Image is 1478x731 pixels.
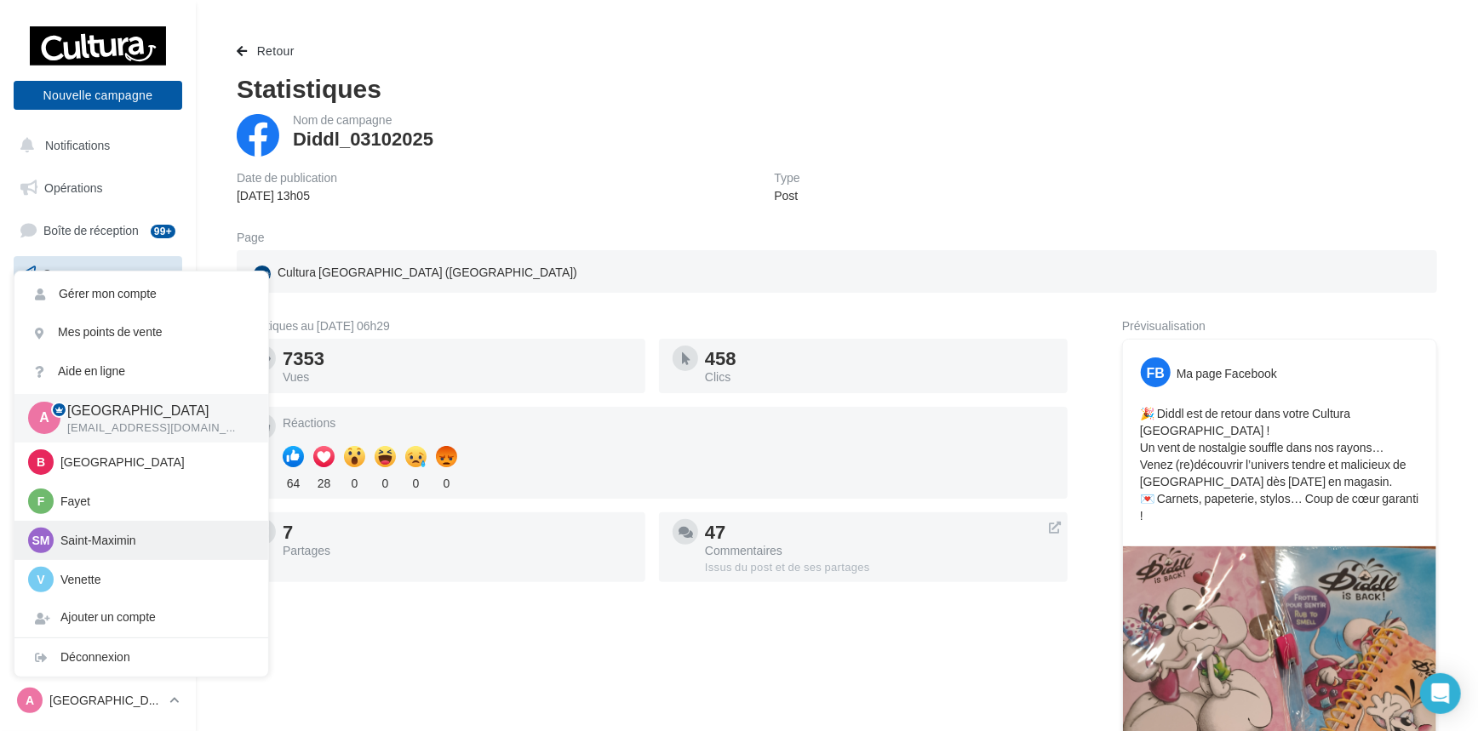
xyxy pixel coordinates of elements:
div: 28 [313,471,335,492]
div: Nom de campagne [293,114,433,126]
a: A [GEOGRAPHIC_DATA] [14,684,182,717]
p: 🎉 Diddl est de retour dans votre Cultura [GEOGRAPHIC_DATA] ! Un vent de nostalgie souffle dans no... [1140,405,1419,524]
button: Retour [237,41,301,61]
div: 0 [375,471,396,492]
div: Page [237,231,278,243]
a: Aide en ligne [14,352,268,391]
p: [EMAIL_ADDRESS][DOMAIN_NAME] [67,420,241,436]
a: Opérations [10,170,186,206]
div: 458 [705,349,1054,368]
span: A [26,692,34,709]
div: 64 [283,471,304,492]
span: Notifications [45,138,110,152]
span: A [39,408,49,428]
a: Mes points de vente [14,313,268,351]
div: Prévisualisation [1122,320,1437,332]
div: 7353 [283,349,632,368]
div: Vues [283,371,632,383]
div: Diddl_03102025 [293,129,433,148]
div: FB [1141,357,1171,387]
span: Campagnes [43,266,107,281]
div: 47 [705,523,1054,541]
p: Fayet [60,493,248,510]
span: Boîte de réception [43,223,139,237]
span: Opérations [44,180,102,195]
div: Commentaires [705,545,1054,557]
span: B [37,454,45,471]
div: Statistiques [237,75,1437,100]
div: Ma page Facebook [1177,365,1277,382]
div: Date de publication [237,172,337,184]
div: Issus du post et de ses partages [705,560,1054,575]
button: Notifications [10,128,179,163]
span: SM [32,532,50,549]
div: 0 [344,471,365,492]
p: Venette [60,571,248,588]
p: [GEOGRAPHIC_DATA] [67,401,241,420]
div: 0 [405,471,427,492]
div: Clics [705,371,1054,383]
a: Boîte de réception99+ [10,212,186,248]
div: 99+ [151,225,175,238]
span: V [37,571,44,588]
p: [GEOGRAPHIC_DATA] [49,692,163,709]
p: [GEOGRAPHIC_DATA] [60,454,248,471]
div: Déconnexion [14,638,268,677]
div: Post [774,187,799,204]
div: Réactions [283,417,1054,429]
div: 7 [283,523,632,541]
a: Calendrier [10,340,186,376]
span: F [37,493,45,510]
a: Médiathèque [10,299,186,334]
div: Partages [283,545,632,557]
div: Ajouter un compte [14,598,268,637]
span: Retour [257,43,295,58]
button: Nouvelle campagne [14,81,182,110]
div: Statistiques au [DATE] 06h29 [237,320,1068,332]
div: [DATE] 13h05 [237,187,337,204]
div: Open Intercom Messenger [1420,673,1461,714]
div: 0 [436,471,457,492]
p: Saint-Maximin [60,532,248,549]
div: Cultura [GEOGRAPHIC_DATA] ([GEOGRAPHIC_DATA]) [250,260,581,286]
a: Cultura [GEOGRAPHIC_DATA] ([GEOGRAPHIC_DATA]) [250,260,641,286]
a: Campagnes [10,256,186,292]
div: Type [774,172,799,184]
a: Gérer mon compte [14,275,268,313]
